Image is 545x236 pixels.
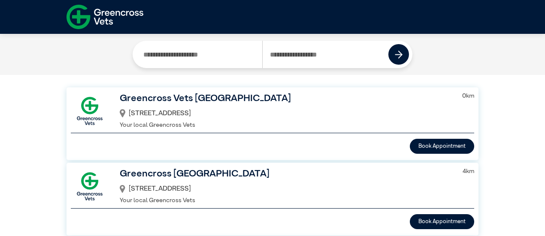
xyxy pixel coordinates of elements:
img: icon-right [395,51,403,59]
h3: Greencross Vets [GEOGRAPHIC_DATA] [120,92,451,106]
p: Your local Greencross Vets [120,121,451,130]
p: Your local Greencross Vets [120,196,452,206]
p: 0 km [462,92,474,101]
div: [STREET_ADDRESS] [120,106,451,121]
p: 4 km [463,167,474,176]
img: GX-Square.png [71,167,109,205]
div: [STREET_ADDRESS] [120,182,452,196]
img: f-logo [67,2,143,32]
button: Book Appointment [410,214,474,229]
input: Search by Clinic Name [136,41,262,68]
input: Search by Postcode [262,41,389,68]
button: Book Appointment [410,139,474,154]
h3: Greencross [GEOGRAPHIC_DATA] [120,167,452,182]
img: GX-Square.png [71,92,109,130]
